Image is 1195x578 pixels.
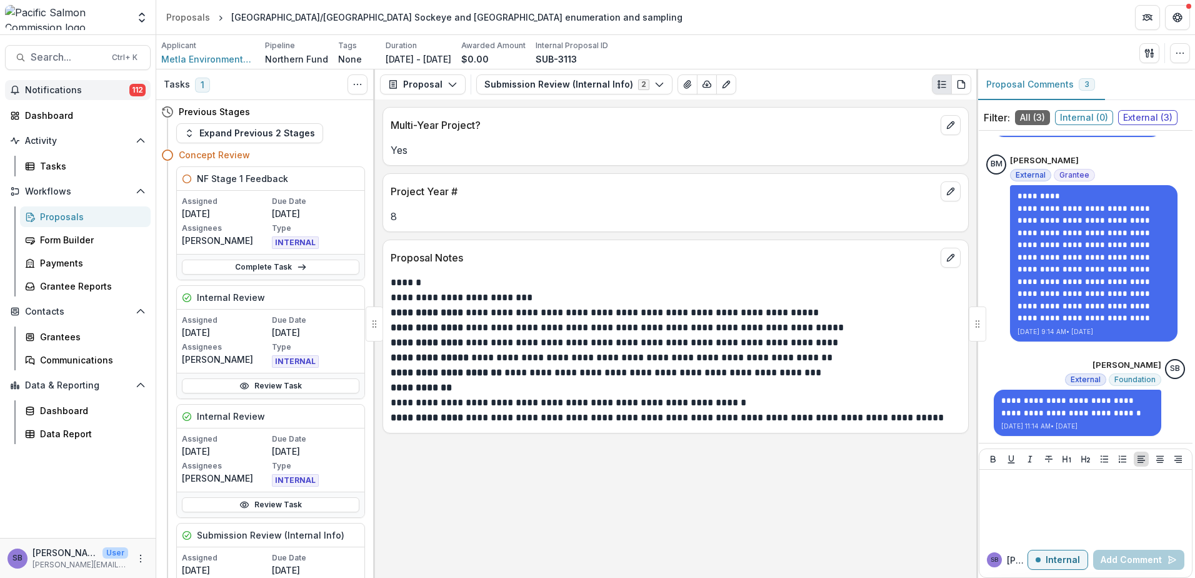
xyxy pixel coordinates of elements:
[182,564,269,577] p: [DATE]
[1071,375,1101,384] span: External
[161,53,255,66] a: Metla Environmental Inc.
[40,353,141,367] div: Communications
[1055,110,1113,125] span: Internal ( 0 )
[182,552,269,564] p: Assigned
[176,123,323,143] button: Expand Previous 2 Stages
[941,248,961,268] button: edit
[536,53,577,66] p: SUB-3113
[164,79,190,90] h3: Tasks
[272,207,359,220] p: [DATE]
[1092,359,1161,372] p: [PERSON_NAME]
[272,474,319,487] span: INTERNAL
[20,276,151,297] a: Grantee Reports
[20,327,151,347] a: Grantees
[476,74,672,94] button: Submission Review (Internal Info)2
[5,45,151,70] button: Search...
[986,452,1001,467] button: Bold
[272,355,319,368] span: INTERNAL
[272,552,359,564] p: Due Date
[272,326,359,339] p: [DATE]
[182,378,359,393] a: Review Task
[272,315,359,326] p: Due Date
[40,404,141,417] div: Dashboard
[272,236,319,249] span: INTERNAL
[40,210,141,223] div: Proposals
[25,109,141,122] div: Dashboard
[25,85,129,96] span: Notifications
[25,186,131,197] span: Workflows
[338,53,362,66] p: None
[5,105,151,126] a: Dashboard
[129,84,146,96] span: 112
[536,40,608,51] p: Internal Proposal ID
[941,115,961,135] button: edit
[1114,375,1156,384] span: Foundation
[932,74,952,94] button: Plaintext view
[1084,80,1089,89] span: 3
[133,551,148,566] button: More
[109,51,140,64] div: Ctrl + K
[25,380,131,391] span: Data & Reporting
[161,8,687,26] nav: breadcrumb
[166,11,210,24] div: Proposals
[1097,452,1112,467] button: Bullet List
[182,433,269,445] p: Assigned
[272,564,359,577] p: [DATE]
[461,53,489,66] p: $0.00
[182,445,269,458] p: [DATE]
[25,307,131,317] span: Contacts
[1134,452,1149,467] button: Align Left
[1027,550,1088,570] button: Internal
[25,136,131,146] span: Activity
[40,280,141,293] div: Grantee Reports
[272,460,359,472] p: Type
[1001,422,1154,431] p: [DATE] 11:14 AM • [DATE]
[179,105,250,118] h4: Previous Stages
[20,423,151,444] a: Data Report
[338,40,357,51] p: Tags
[1170,365,1180,373] div: Sascha Bendt
[197,291,265,304] h5: Internal Review
[179,148,250,161] h4: Concept Review
[984,110,1010,125] p: Filter:
[102,547,128,559] p: User
[32,546,97,559] p: [PERSON_NAME]
[32,559,128,570] p: [PERSON_NAME][EMAIL_ADDRESS][DOMAIN_NAME]
[1152,452,1167,467] button: Align Center
[20,253,151,273] a: Payments
[182,196,269,207] p: Assigned
[391,250,936,265] p: Proposal Notes
[20,400,151,421] a: Dashboard
[1004,452,1019,467] button: Underline
[20,230,151,250] a: Form Builder
[391,209,961,224] p: 8
[182,315,269,326] p: Assigned
[197,172,288,185] h5: NF Stage 1 Feedback
[182,342,269,353] p: Assignees
[991,557,998,563] div: Sascha Bendt
[182,207,269,220] p: [DATE]
[195,78,210,93] span: 1
[386,40,417,51] p: Duration
[951,74,971,94] button: PDF view
[391,118,936,133] p: Multi-Year Project?
[1007,554,1027,567] p: [PERSON_NAME]
[1093,550,1184,570] button: Add Comment
[272,223,359,234] p: Type
[391,143,961,158] p: Yes
[5,181,151,201] button: Open Workflows
[1041,452,1056,467] button: Strike
[265,40,295,51] p: Pipeline
[1016,171,1046,180] span: External
[20,206,151,227] a: Proposals
[1059,171,1089,180] span: Grantee
[231,11,682,24] div: [GEOGRAPHIC_DATA]/[GEOGRAPHIC_DATA] Sockeye and [GEOGRAPHIC_DATA] enumeration and sampling
[40,160,141,173] div: Tasks
[1135,5,1160,30] button: Partners
[677,74,697,94] button: View Attached Files
[182,460,269,472] p: Assignees
[461,40,526,51] p: Awarded Amount
[182,326,269,339] p: [DATE]
[1046,555,1080,565] p: Internal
